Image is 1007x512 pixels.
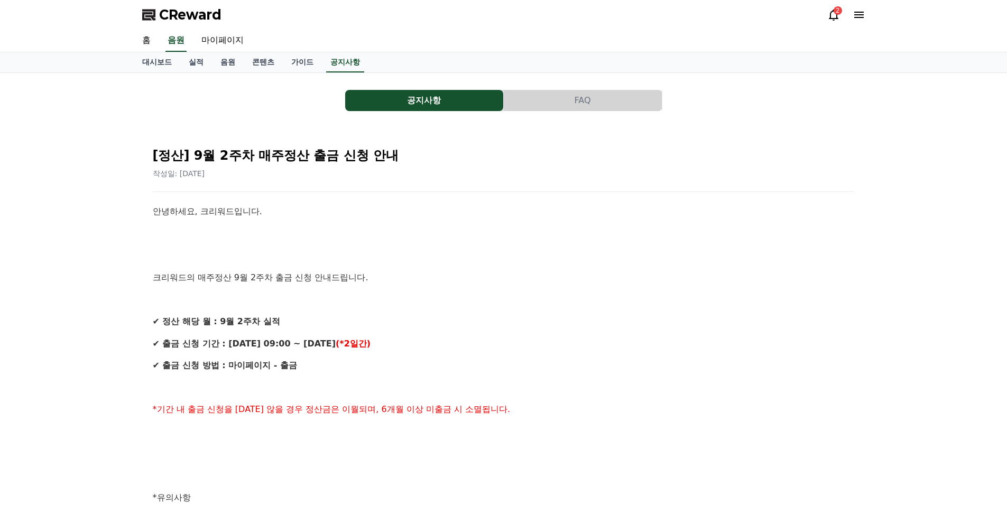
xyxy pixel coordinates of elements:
[193,30,252,52] a: 마이페이지
[504,90,662,111] button: FAQ
[159,6,221,23] span: CReward
[153,492,191,502] span: *유의사항
[142,6,221,23] a: CReward
[153,339,336,349] strong: ✔ 출금 신청 기간 : [DATE] 09:00 ~ [DATE]
[153,205,855,218] p: 안녕하세요, 크리워드입니다.
[283,52,322,72] a: 가이드
[244,52,283,72] a: 콘텐츠
[153,147,855,164] h2: [정산] 9월 2주차 매주정산 출금 신청 안내
[153,404,511,414] span: *기간 내 출금 신청을 [DATE] 않을 경우 정산금은 이월되며, 6개월 이상 미출금 시 소멸됩니다.
[134,30,159,52] a: 홈
[827,8,840,21] a: 2
[212,52,244,72] a: 음원
[153,360,297,370] strong: ✔ 출금 신청 방법 : 마이페이지 - 출금
[153,271,855,285] p: 크리워드의 매주정산 9월 2주차 출금 신청 안내드립니다.
[834,6,842,15] div: 2
[153,169,205,178] span: 작성일: [DATE]
[165,30,187,52] a: 음원
[345,90,503,111] button: 공지사항
[336,339,371,349] strong: (*2일간)
[134,52,180,72] a: 대시보드
[180,52,212,72] a: 실적
[326,52,364,72] a: 공지사항
[345,90,504,111] a: 공지사항
[153,316,280,326] strong: ✔ 정산 해당 월 : 9월 2주차 실적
